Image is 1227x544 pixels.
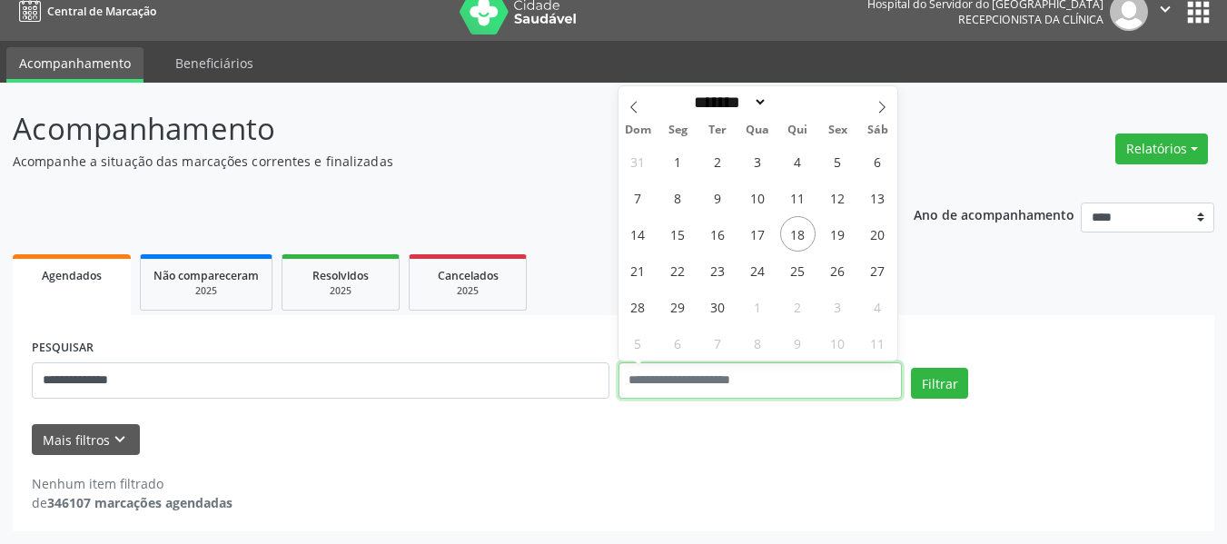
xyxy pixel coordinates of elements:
span: Setembro 26, 2025 [820,252,856,288]
span: Setembro 3, 2025 [740,143,776,179]
span: Outubro 2, 2025 [780,289,816,324]
span: Setembro 21, 2025 [620,252,656,288]
span: Recepcionista da clínica [958,12,1103,27]
span: Setembro 11, 2025 [780,180,816,215]
span: Outubro 10, 2025 [820,325,856,361]
span: Agendados [42,268,102,283]
strong: 346107 marcações agendadas [47,494,233,511]
span: Setembro 12, 2025 [820,180,856,215]
span: Setembro 29, 2025 [660,289,696,324]
div: 2025 [295,284,386,298]
span: Dom [618,124,658,136]
span: Setembro 18, 2025 [780,216,816,252]
span: Outubro 6, 2025 [660,325,696,361]
span: Setembro 16, 2025 [700,216,736,252]
span: Sex [817,124,857,136]
i: keyboard_arrow_down [110,430,130,450]
span: Setembro 25, 2025 [780,252,816,288]
span: Setembro 1, 2025 [660,143,696,179]
span: Qua [737,124,777,136]
span: Setembro 20, 2025 [860,216,896,252]
div: 2025 [153,284,259,298]
span: Cancelados [438,268,499,283]
button: Mais filtroskeyboard_arrow_down [32,424,140,456]
span: Resolvidos [312,268,369,283]
span: Setembro 23, 2025 [700,252,736,288]
span: Setembro 7, 2025 [620,180,656,215]
span: Setembro 10, 2025 [740,180,776,215]
span: Outubro 11, 2025 [860,325,896,361]
span: Não compareceram [153,268,259,283]
a: Acompanhamento [6,47,143,83]
span: Setembro 27, 2025 [860,252,896,288]
span: Outubro 3, 2025 [820,289,856,324]
span: Setembro 5, 2025 [820,143,856,179]
a: Beneficiários [163,47,266,79]
select: Month [688,93,768,112]
div: Nenhum item filtrado [32,474,233,493]
span: Setembro 28, 2025 [620,289,656,324]
span: Setembro 19, 2025 [820,216,856,252]
span: Outubro 4, 2025 [860,289,896,324]
div: 2025 [422,284,513,298]
span: Setembro 6, 2025 [860,143,896,179]
span: Setembro 4, 2025 [780,143,816,179]
span: Agosto 31, 2025 [620,143,656,179]
input: Year [767,93,827,112]
span: Setembro 15, 2025 [660,216,696,252]
span: Setembro 13, 2025 [860,180,896,215]
span: Outubro 7, 2025 [700,325,736,361]
span: Outubro 9, 2025 [780,325,816,361]
div: de [32,493,233,512]
button: Relatórios [1115,134,1208,164]
p: Acompanhamento [13,106,854,152]
span: Seg [658,124,698,136]
p: Ano de acompanhamento [914,203,1074,225]
span: Sáb [857,124,897,136]
span: Qui [777,124,817,136]
span: Ter [698,124,737,136]
span: Outubro 8, 2025 [740,325,776,361]
span: Setembro 2, 2025 [700,143,736,179]
span: Outubro 5, 2025 [620,325,656,361]
span: Setembro 30, 2025 [700,289,736,324]
span: Setembro 24, 2025 [740,252,776,288]
button: Filtrar [911,368,968,399]
span: Outubro 1, 2025 [740,289,776,324]
span: Setembro 14, 2025 [620,216,656,252]
span: Central de Marcação [47,4,156,19]
span: Setembro 17, 2025 [740,216,776,252]
span: Setembro 22, 2025 [660,252,696,288]
label: PESQUISAR [32,334,94,362]
span: Setembro 8, 2025 [660,180,696,215]
span: Setembro 9, 2025 [700,180,736,215]
p: Acompanhe a situação das marcações correntes e finalizadas [13,152,854,171]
